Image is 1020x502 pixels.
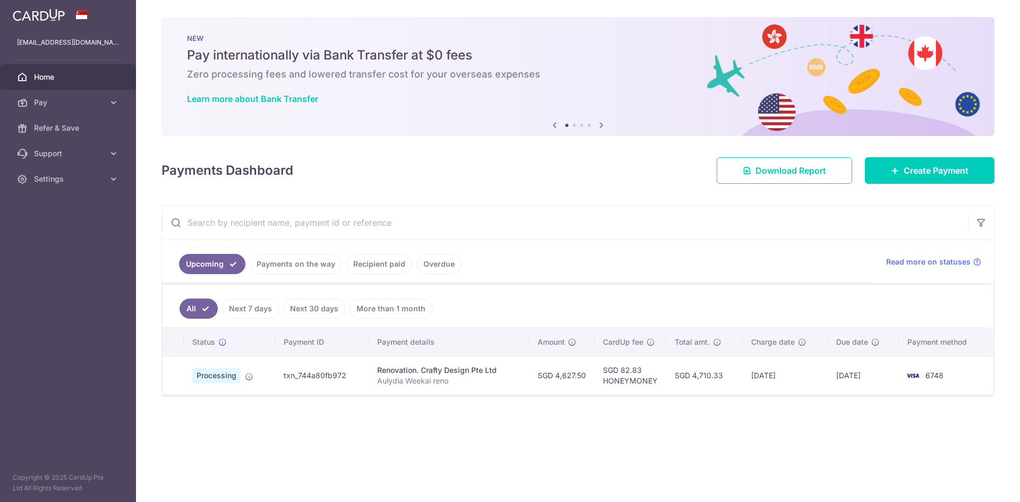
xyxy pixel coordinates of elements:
a: Payments on the way [250,254,342,274]
td: txn_744a80fb972 [275,356,369,395]
span: Status [192,337,215,347]
span: 6748 [925,371,943,380]
a: More than 1 month [350,299,432,319]
th: Payment ID [275,328,369,356]
a: Download Report [717,157,852,184]
span: Settings [34,174,104,184]
span: Support [34,148,104,159]
a: Create Payment [865,157,994,184]
td: SGD 4,710.33 [666,356,743,395]
input: Search by recipient name, payment id or reference [162,206,968,240]
td: SGD 82.83 HONEYMONEY [594,356,666,395]
span: Due date [836,337,868,347]
img: Bank transfer banner [161,17,994,136]
td: [DATE] [743,356,828,395]
th: Payment details [369,328,529,356]
p: [EMAIL_ADDRESS][DOMAIN_NAME] [17,37,119,48]
span: Create Payment [904,164,968,177]
p: Aulydia Weekai reno [377,376,521,386]
span: Read more on statuses [886,257,971,267]
h6: Zero processing fees and lowered transfer cost for your overseas expenses [187,68,969,81]
div: Renovation. Crafty Design Pte Ltd [377,365,521,376]
span: Processing [192,368,241,383]
span: Pay [34,97,104,108]
p: NEW [187,34,969,42]
a: Learn more about Bank Transfer [187,93,318,104]
a: Recipient paid [346,254,412,274]
iframe: Opens a widget where you can find more information [952,470,1009,497]
th: Payment method [899,328,993,356]
td: [DATE] [828,356,899,395]
span: Refer & Save [34,123,104,133]
span: Total amt. [675,337,710,347]
a: Next 30 days [283,299,345,319]
h5: Pay internationally via Bank Transfer at $0 fees [187,47,969,64]
a: Next 7 days [222,299,279,319]
td: SGD 4,627.50 [529,356,594,395]
span: Home [34,72,104,82]
img: Bank Card [902,369,923,382]
a: Overdue [416,254,462,274]
a: Upcoming [179,254,245,274]
a: Read more on statuses [886,257,981,267]
span: Download Report [755,164,826,177]
h4: Payments Dashboard [161,161,293,180]
span: Charge date [751,337,795,347]
img: CardUp [13,8,65,21]
span: Amount [538,337,565,347]
span: CardUp fee [603,337,643,347]
a: All [180,299,218,319]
